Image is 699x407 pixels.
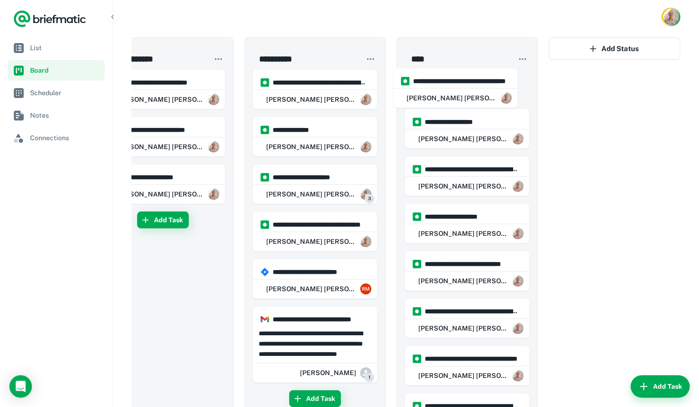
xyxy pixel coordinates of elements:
a: Notes [8,105,105,126]
div: Load Chat [9,375,32,398]
button: Account button [661,8,680,26]
span: Scheduler [30,88,101,98]
a: List [8,38,105,58]
a: Connections [8,128,105,148]
span: Notes [30,110,101,121]
span: List [30,43,101,53]
span: Board [30,65,101,75]
a: Scheduler [8,83,105,103]
button: Add Task [630,375,690,398]
a: Board [8,60,105,81]
img: Rob Mark [663,9,679,25]
button: Add Task [289,390,341,407]
span: Connections [30,133,101,143]
button: Add Task [137,211,189,228]
a: Logo [13,9,86,28]
button: Add Status [549,38,680,60]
